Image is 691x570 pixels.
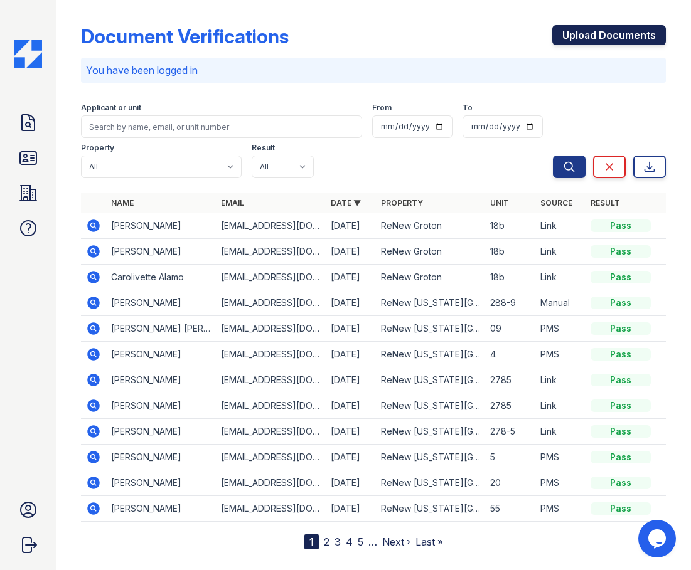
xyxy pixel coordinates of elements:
[304,534,319,549] div: 1
[326,470,376,496] td: [DATE]
[86,63,661,78] p: You have been logged in
[106,393,216,419] td: [PERSON_NAME]
[326,213,376,239] td: [DATE]
[591,374,651,386] div: Pass
[535,445,586,470] td: PMS
[485,393,535,419] td: 2785
[216,290,326,316] td: [EMAIL_ADDRESS][DOMAIN_NAME]
[485,239,535,265] td: 18b
[216,239,326,265] td: [EMAIL_ADDRESS][DOMAIN_NAME]
[535,265,586,290] td: Link
[346,536,353,548] a: 4
[376,342,486,367] td: ReNew [US_STATE][GEOGRAPHIC_DATA]
[326,419,376,445] td: [DATE]
[216,265,326,290] td: [EMAIL_ADDRESS][DOMAIN_NAME]
[591,451,651,463] div: Pass
[485,367,535,393] td: 2785
[106,239,216,265] td: [PERSON_NAME]
[591,297,651,309] div: Pass
[216,316,326,342] td: [EMAIL_ADDRESS][DOMAIN_NAME]
[485,470,535,496] td: 20
[591,477,651,489] div: Pass
[376,393,486,419] td: ReNew [US_STATE][GEOGRAPHIC_DATA]
[326,290,376,316] td: [DATE]
[106,213,216,239] td: [PERSON_NAME]
[326,316,376,342] td: [DATE]
[381,198,423,208] a: Property
[326,393,376,419] td: [DATE]
[591,502,651,515] div: Pass
[358,536,363,548] a: 5
[221,198,244,208] a: Email
[376,496,486,522] td: ReNew [US_STATE][GEOGRAPHIC_DATA]
[376,316,486,342] td: ReNew [US_STATE][GEOGRAPHIC_DATA]
[485,342,535,367] td: 4
[216,419,326,445] td: [EMAIL_ADDRESS][DOMAIN_NAME]
[535,393,586,419] td: Link
[326,445,376,470] td: [DATE]
[326,265,376,290] td: [DATE]
[376,367,486,393] td: ReNew [US_STATE][GEOGRAPHIC_DATA]
[591,219,651,232] div: Pass
[216,445,326,470] td: [EMAIL_ADDRESS][DOMAIN_NAME]
[485,496,535,522] td: 55
[106,342,216,367] td: [PERSON_NAME]
[591,245,651,258] div: Pass
[216,470,326,496] td: [EMAIL_ADDRESS][DOMAIN_NAME]
[372,103,392,113] label: From
[81,103,141,113] label: Applicant or unit
[216,496,326,522] td: [EMAIL_ADDRESS][DOMAIN_NAME]
[111,198,134,208] a: Name
[591,198,620,208] a: Result
[485,213,535,239] td: 18b
[535,290,586,316] td: Manual
[535,419,586,445] td: Link
[485,445,535,470] td: 5
[81,115,362,138] input: Search by name, email, or unit number
[324,536,329,548] a: 2
[638,520,678,557] iframe: chat widget
[490,198,509,208] a: Unit
[376,239,486,265] td: ReNew Groton
[216,393,326,419] td: [EMAIL_ADDRESS][DOMAIN_NAME]
[535,239,586,265] td: Link
[485,419,535,445] td: 278-5
[326,367,376,393] td: [DATE]
[376,445,486,470] td: ReNew [US_STATE][GEOGRAPHIC_DATA]
[535,496,586,522] td: PMS
[326,342,376,367] td: [DATE]
[326,496,376,522] td: [DATE]
[485,265,535,290] td: 18b
[376,470,486,496] td: ReNew [US_STATE][GEOGRAPHIC_DATA]
[252,143,275,153] label: Result
[106,290,216,316] td: [PERSON_NAME]
[335,536,341,548] a: 3
[591,348,651,361] div: Pass
[331,198,361,208] a: Date ▼
[535,213,586,239] td: Link
[106,367,216,393] td: [PERSON_NAME]
[106,419,216,445] td: [PERSON_NAME]
[106,496,216,522] td: [PERSON_NAME]
[368,534,377,549] span: …
[463,103,473,113] label: To
[376,265,486,290] td: ReNew Groton
[106,445,216,470] td: [PERSON_NAME]
[81,143,114,153] label: Property
[485,316,535,342] td: 09
[106,470,216,496] td: [PERSON_NAME]
[376,290,486,316] td: ReNew [US_STATE][GEOGRAPHIC_DATA]
[106,316,216,342] td: [PERSON_NAME] [PERSON_NAME]
[535,342,586,367] td: PMS
[376,213,486,239] td: ReNew Groton
[591,425,651,438] div: Pass
[81,25,289,48] div: Document Verifications
[14,40,42,68] img: CE_Icon_Blue-c292c112584629df590d857e76928e9f676e5b41ef8f769ba2f05ee15b207248.png
[382,536,410,548] a: Next ›
[591,271,651,283] div: Pass
[376,419,486,445] td: ReNew [US_STATE][GEOGRAPHIC_DATA]
[415,536,443,548] a: Last »
[326,239,376,265] td: [DATE]
[216,342,326,367] td: [EMAIL_ADDRESS][DOMAIN_NAME]
[535,316,586,342] td: PMS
